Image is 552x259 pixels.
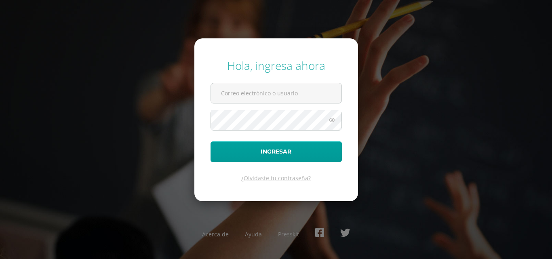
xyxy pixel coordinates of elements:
[241,174,311,182] a: ¿Olvidaste tu contraseña?
[211,58,342,73] div: Hola, ingresa ahora
[278,230,299,238] a: Presskit
[211,83,341,103] input: Correo electrónico o usuario
[245,230,262,238] a: Ayuda
[211,141,342,162] button: Ingresar
[202,230,229,238] a: Acerca de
